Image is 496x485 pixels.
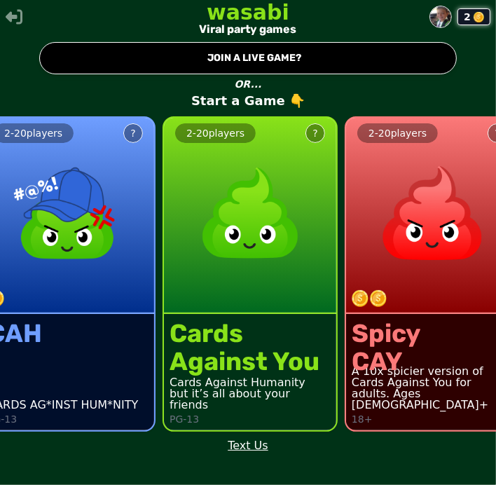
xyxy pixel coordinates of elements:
a: Text Us [228,437,268,454]
div: Viral party games [200,25,297,34]
button: ? [123,123,143,143]
div: Cards [170,320,319,348]
span: 2 - 20 players [368,128,427,139]
p: PG-13 [170,414,199,425]
img: token [352,290,368,307]
img: product image [6,151,130,275]
p: OR... [235,77,262,91]
div: ? [130,126,135,140]
div: but it’s all about your friends [170,388,331,411]
button: Profile2coin [429,6,490,28]
img: coin [474,12,484,22]
div: Against You [170,348,319,376]
img: token [370,290,387,307]
img: product image [188,151,312,275]
div: 2 [457,8,490,25]
div: CAY [352,348,420,376]
p: 18+ [352,414,373,425]
div: Cards Against Humanity [170,377,331,388]
div: ? [312,126,317,140]
button: JOIN A LIVE GAME? [39,42,457,74]
button: ? [305,123,325,143]
div: Spicy [352,320,420,348]
img: Profile [430,6,451,27]
span: 2 - 20 players [4,128,62,139]
img: product image [371,151,494,275]
span: 2 - 20 players [186,128,244,139]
